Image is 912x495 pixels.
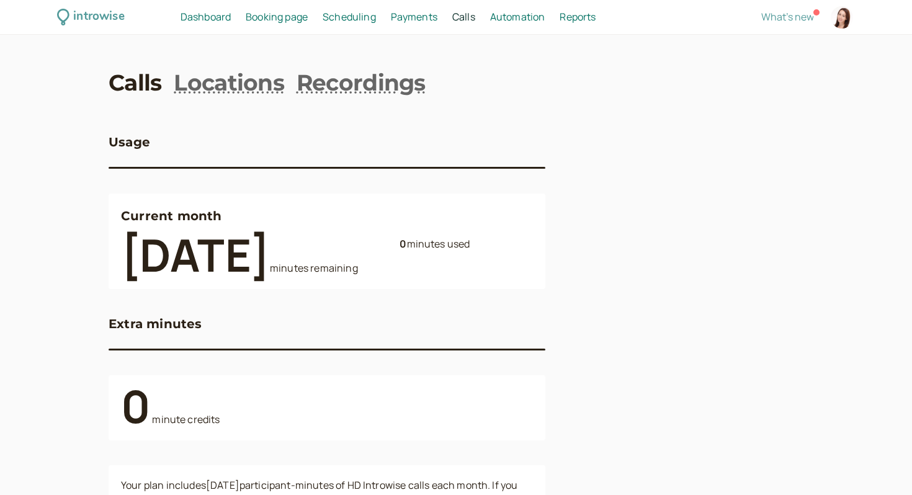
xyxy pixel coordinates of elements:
a: Account [829,4,855,30]
a: Calls [452,9,475,25]
button: What's new [761,11,814,22]
h3: Usage [109,132,150,152]
b: 0 [121,375,150,437]
div: introwise [73,7,124,27]
div: minutes remaining [121,236,387,277]
span: Booking page [246,10,308,24]
span: Reports [560,10,596,24]
a: Reports [560,9,596,25]
h3: Extra minutes [109,314,202,334]
a: introwise [57,7,125,27]
span: Automation [490,10,545,24]
a: Recordings [297,67,426,98]
a: Automation [490,9,545,25]
span: Dashboard [181,10,231,24]
a: Scheduling [323,9,376,25]
span: Calls [452,10,475,24]
div: minutes used [400,236,533,277]
a: Booking page [246,9,308,25]
a: Calls [109,67,161,98]
span: Payments [391,10,437,24]
span: Scheduling [323,10,376,24]
span: What's new [761,10,814,24]
h3: Current month [121,206,533,226]
div: minute credits [121,388,533,428]
iframe: Chat Widget [850,435,912,495]
a: Payments [391,9,437,25]
a: Dashboard [181,9,231,25]
b: 0 [400,237,406,251]
b: [DATE] [121,224,270,285]
a: Locations [174,67,284,98]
